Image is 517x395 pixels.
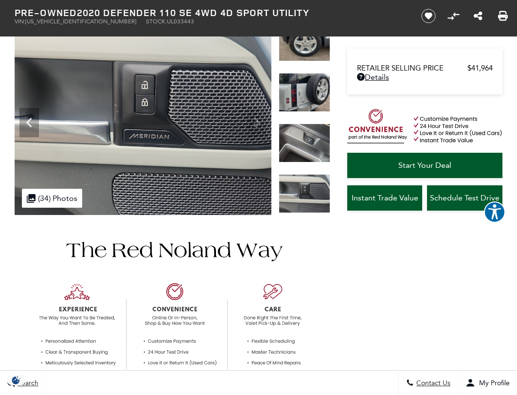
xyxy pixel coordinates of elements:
[474,10,482,22] a: Share this Pre-Owned 2020 Defender 110 SE 4WD 4D Sport Utility
[5,375,27,385] section: Click to Open Cookie Consent Modal
[484,201,505,223] button: Explore your accessibility options
[475,379,510,387] span: My Profile
[352,193,418,202] span: Instant Trade Value
[357,72,493,82] a: Details
[398,161,451,170] span: Start Your Deal
[15,18,25,25] span: VIN:
[430,193,499,202] span: Schedule Test Drive
[357,64,467,72] span: Retailer Selling Price
[427,185,502,211] a: Schedule Test Drive
[347,185,423,211] a: Instant Trade Value
[5,375,27,385] img: Opt-Out Icon
[467,64,493,72] span: $41,964
[167,18,194,25] span: UL033443
[458,371,517,395] button: Open user profile menu
[15,7,406,18] h1: 2020 Defender 110 SE 4WD 4D Sport Utility
[414,379,450,387] span: Contact Us
[15,6,77,19] strong: Pre-Owned
[347,153,502,178] a: Start Your Deal
[25,18,136,25] span: [US_VEHICLE_IDENTIFICATION_NUMBER]
[15,22,271,215] img: Used 2020 Fuji White Land Rover SE image 34
[279,73,330,112] img: Used 2020 Fuji White Land Rover SE image 32
[19,108,39,137] div: Previous
[357,64,493,72] a: Retailer Selling Price $41,964
[22,189,82,208] div: (34) Photos
[418,8,439,24] button: Save vehicle
[279,124,330,162] img: Used 2020 Fuji White Land Rover SE image 33
[484,201,505,225] aside: Accessibility Help Desk
[279,174,330,213] img: Used 2020 Fuji White Land Rover SE image 34
[279,22,330,61] img: Used 2020 Fuji White Land Rover SE image 31
[146,18,167,25] span: Stock:
[498,10,508,22] a: Print this Pre-Owned 2020 Defender 110 SE 4WD 4D Sport Utility
[446,9,461,23] button: Compare Vehicle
